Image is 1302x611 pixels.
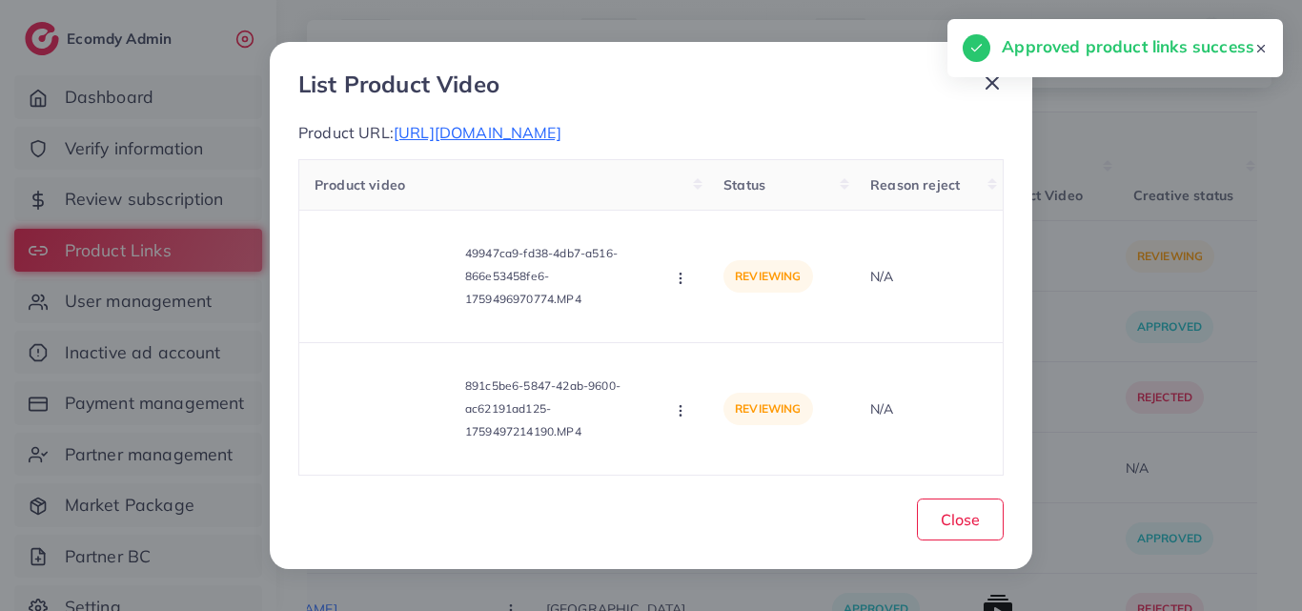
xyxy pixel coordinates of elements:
span: Reason reject [870,176,960,193]
p: N/A [870,397,987,420]
p: reviewing [723,260,812,293]
p: reviewing [723,393,812,425]
span: Product video [315,176,405,193]
span: Status [723,176,765,193]
p: 49947ca9-fd38-4db7-a516-866e53458fe6-1759496970774.MP4 [465,242,656,311]
p: N/A [870,265,987,288]
span: Close [941,510,980,529]
button: Close [917,499,1004,540]
span: [URL][DOMAIN_NAME] [394,123,561,142]
p: 891c5be6-5847-42ab-9600-ac62191ad125-1759497214190.MP4 [465,375,656,443]
h5: Approved product links success [1002,34,1254,59]
p: Product URL: [298,121,1004,144]
h3: List Product Video [298,71,499,98]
